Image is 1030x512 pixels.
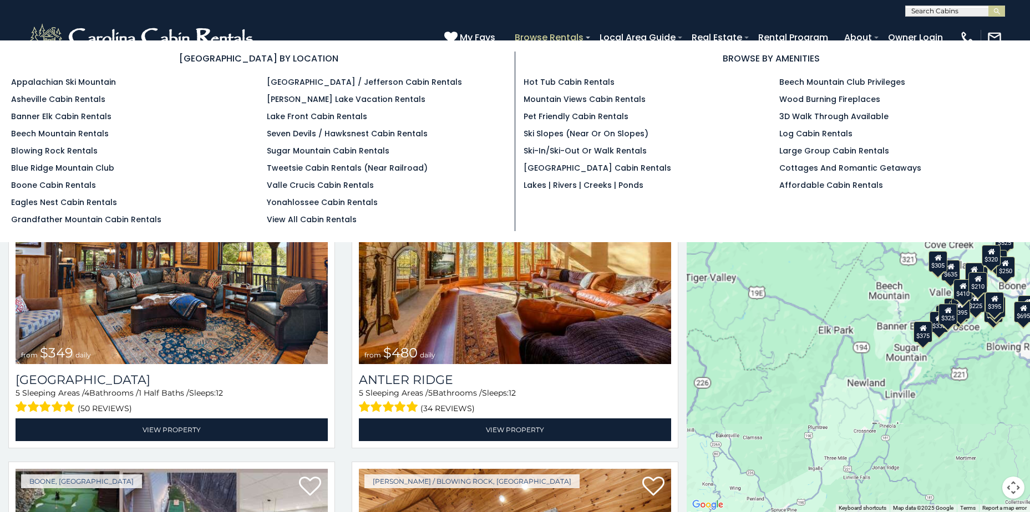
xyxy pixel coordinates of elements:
div: $635 [942,260,961,281]
div: $250 [996,257,1015,278]
a: Rental Program [753,28,834,47]
div: $565 [965,263,984,284]
span: 4 [84,388,89,398]
a: Pet Friendly Cabin Rentals [524,111,628,122]
a: View All Cabin Rentals [267,214,357,225]
img: phone-regular-white.png [960,30,975,45]
a: Blowing Rock Rentals [11,145,98,156]
a: Mountain Views Cabin Rentals [524,94,646,105]
div: Sleeping Areas / Bathrooms / Sleeps: [359,387,671,416]
span: Map data ©2025 Google [893,505,953,511]
a: Large Group Cabin Rentals [779,145,889,156]
span: 1 Half Baths / [139,388,189,398]
a: Lakes | Rivers | Creeks | Ponds [524,180,643,191]
a: Hot Tub Cabin Rentals [524,76,615,88]
a: Lake Front Cabin Rentals [267,111,367,122]
a: About [839,28,877,47]
a: [PERSON_NAME] Lake Vacation Rentals [267,94,425,105]
div: $395 [951,298,970,319]
a: Seven Devils / Hawksnest Cabin Rentals [267,128,428,139]
a: Beech Mountain Club Privileges [779,76,905,88]
div: $375 [914,321,933,342]
button: Map camera controls [1002,477,1024,499]
div: $225 [967,291,986,313]
a: Antler Ridge [359,372,671,387]
a: Report a map error [982,505,1027,511]
span: 12 [216,388,223,398]
div: $210 [969,272,988,293]
a: Add to favorites [642,475,664,499]
span: 5 [428,388,433,398]
a: Boone, [GEOGRAPHIC_DATA] [21,474,142,488]
span: $480 [383,345,418,361]
button: Keyboard shortcuts [839,504,886,512]
a: [PERSON_NAME] / Blowing Rock, [GEOGRAPHIC_DATA] [364,474,580,488]
div: Sleeping Areas / Bathrooms / Sleeps: [16,387,328,416]
span: 5 [359,388,363,398]
img: White-1-2.png [28,21,258,54]
div: $410 [954,279,973,300]
img: 1714397585_thumbnail.jpeg [359,155,671,364]
a: Add to favorites [299,475,321,499]
a: Browse Rentals [509,28,589,47]
a: View Property [359,418,671,441]
a: from $349 daily [16,155,328,364]
img: Google [689,498,726,512]
span: (34 reviews) [420,401,475,416]
div: $485 [949,301,968,322]
a: 3D Walk Through Available [779,111,889,122]
a: Owner Login [882,28,948,47]
h3: [GEOGRAPHIC_DATA] BY LOCATION [11,52,506,65]
a: Boone Cabin Rentals [11,180,96,191]
a: My Favs [444,30,498,45]
a: Cottages and Romantic Getaways [779,162,921,173]
div: $305 [929,251,948,272]
span: (50 reviews) [78,401,132,416]
a: Blue Ridge Mountain Club [11,162,114,173]
span: from [364,351,381,359]
span: $349 [40,345,73,361]
a: [GEOGRAPHIC_DATA] Cabin Rentals [524,162,671,173]
a: Terms [960,505,976,511]
div: $320 [982,245,1001,266]
a: Sugar Mountain Cabin Rentals [267,145,389,156]
div: $325 [939,304,958,325]
a: Valle Crucis Cabin Rentals [267,180,374,191]
a: Open this area in Google Maps (opens a new window) [689,498,726,512]
a: Local Area Guide [594,28,681,47]
a: Asheville Cabin Rentals [11,94,105,105]
a: Ski Slopes (Near or On Slopes) [524,128,648,139]
a: View Property [16,418,328,441]
div: $330 [930,311,948,332]
a: Eagles Nest Cabin Rentals [11,197,117,208]
a: Yonahlossee Cabin Rentals [267,197,378,208]
span: 5 [16,388,20,398]
span: daily [420,351,435,359]
a: Log Cabin Rentals [779,128,853,139]
a: [GEOGRAPHIC_DATA] / Jefferson Cabin Rentals [267,76,462,88]
span: daily [75,351,91,359]
a: from $480 daily [359,155,671,364]
a: Banner Elk Cabin Rentals [11,111,111,122]
a: Tweetsie Cabin Rentals (Near Railroad) [267,162,428,173]
h3: BROWSE BY AMENITIES [524,52,1019,65]
span: My Favs [460,30,495,44]
span: from [21,351,38,359]
div: $395 [986,292,1004,313]
img: 1714398500_thumbnail.jpeg [16,155,328,364]
img: mail-regular-white.png [987,30,1002,45]
span: 12 [509,388,516,398]
a: Real Estate [686,28,748,47]
a: Grandfather Mountain Cabin Rentals [11,214,161,225]
h3: Diamond Creek Lodge [16,372,328,387]
a: Ski-in/Ski-Out or Walk Rentals [524,145,647,156]
a: Affordable Cabin Rentals [779,180,883,191]
a: Appalachian Ski Mountain [11,76,116,88]
a: Wood Burning Fireplaces [779,94,880,105]
a: Beech Mountain Rentals [11,128,109,139]
a: [GEOGRAPHIC_DATA] [16,372,328,387]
